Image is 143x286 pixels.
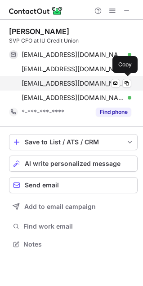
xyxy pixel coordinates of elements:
button: Find work email [9,220,138,233]
span: Send email [25,182,59,189]
span: Add to email campaign [24,203,96,210]
button: Notes [9,238,138,251]
button: Reveal Button [96,108,131,117]
button: AI write personalized message [9,156,138,172]
button: Send email [9,177,138,193]
img: ContactOut v5.3.10 [9,5,63,16]
span: AI write personalized message [25,160,121,167]
div: [PERSON_NAME] [9,27,69,36]
span: Find work email [23,222,134,230]
span: [EMAIL_ADDRESS][DOMAIN_NAME] [22,94,125,102]
button: save-profile-one-click [9,134,138,150]
button: Add to email campaign [9,199,138,215]
div: Save to List / ATS / CRM [25,139,122,146]
span: Notes [23,240,134,248]
span: [EMAIL_ADDRESS][DOMAIN_NAME] [22,51,125,59]
span: [EMAIL_ADDRESS][DOMAIN_NAME] [22,65,125,73]
div: SVP CFO at IU Credit Union [9,37,138,45]
span: [EMAIL_ADDRESS][DOMAIN_NAME] [22,79,125,87]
